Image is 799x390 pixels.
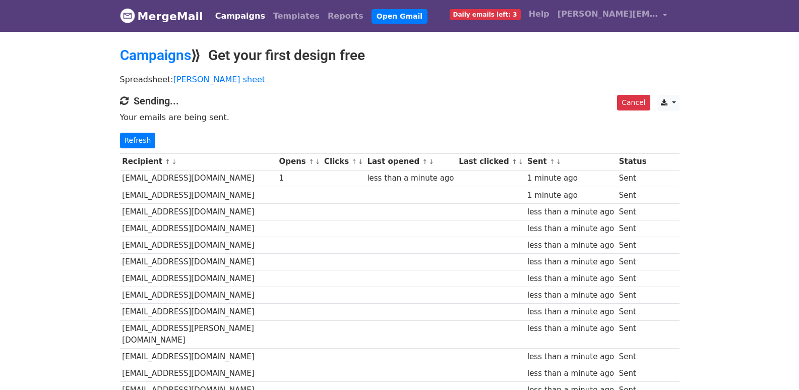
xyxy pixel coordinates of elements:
[617,349,649,365] td: Sent
[120,47,191,64] a: Campaigns
[527,206,614,218] div: less than a minute ago
[120,270,277,287] td: [EMAIL_ADDRESS][DOMAIN_NAME]
[527,273,614,285] div: less than a minute ago
[120,220,277,237] td: [EMAIL_ADDRESS][DOMAIN_NAME]
[120,47,680,64] h2: ⟫ Get your first design free
[456,153,525,170] th: Last clicked
[372,9,427,24] a: Open Gmail
[279,173,319,184] div: 1
[617,153,649,170] th: Status
[525,153,617,170] th: Sent
[322,153,364,170] th: Clicks
[450,9,521,20] span: Daily emails left: 3
[527,306,614,318] div: less than a minute ago
[527,240,614,251] div: less than a minute ago
[428,158,434,165] a: ↓
[525,4,554,24] a: Help
[617,187,649,203] td: Sent
[120,287,277,304] td: [EMAIL_ADDRESS][DOMAIN_NAME]
[617,365,649,382] td: Sent
[173,75,265,84] a: [PERSON_NAME] sheet
[120,203,277,220] td: [EMAIL_ADDRESS][DOMAIN_NAME]
[446,4,525,24] a: Daily emails left: 3
[277,153,322,170] th: Opens
[617,95,650,110] a: Cancel
[527,173,614,184] div: 1 minute ago
[554,4,671,28] a: [PERSON_NAME][EMAIL_ADDRESS][DOMAIN_NAME]
[120,153,277,170] th: Recipient
[120,170,277,187] td: [EMAIL_ADDRESS][DOMAIN_NAME]
[367,173,454,184] div: less than a minute ago
[512,158,517,165] a: ↑
[518,158,524,165] a: ↓
[558,8,658,20] span: [PERSON_NAME][EMAIL_ADDRESS][DOMAIN_NAME]
[211,6,269,26] a: Campaigns
[120,8,135,23] img: MergeMail logo
[171,158,177,165] a: ↓
[527,323,614,335] div: less than a minute ago
[527,290,614,301] div: less than a minute ago
[527,223,614,235] div: less than a minute ago
[527,351,614,363] div: less than a minute ago
[120,304,277,320] td: [EMAIL_ADDRESS][DOMAIN_NAME]
[120,6,203,27] a: MergeMail
[617,320,649,349] td: Sent
[527,190,614,201] div: 1 minute ago
[617,237,649,254] td: Sent
[120,237,277,254] td: [EMAIL_ADDRESS][DOMAIN_NAME]
[120,133,156,148] a: Refresh
[617,203,649,220] td: Sent
[120,320,277,349] td: [EMAIL_ADDRESS][PERSON_NAME][DOMAIN_NAME]
[120,187,277,203] td: [EMAIL_ADDRESS][DOMAIN_NAME]
[617,270,649,287] td: Sent
[358,158,363,165] a: ↓
[422,158,427,165] a: ↑
[549,158,555,165] a: ↑
[617,304,649,320] td: Sent
[617,287,649,304] td: Sent
[165,158,170,165] a: ↑
[365,153,457,170] th: Last opened
[120,365,277,382] td: [EMAIL_ADDRESS][DOMAIN_NAME]
[617,220,649,237] td: Sent
[527,368,614,379] div: less than a minute ago
[120,254,277,270] td: [EMAIL_ADDRESS][DOMAIN_NAME]
[120,349,277,365] td: [EMAIL_ADDRESS][DOMAIN_NAME]
[315,158,321,165] a: ↓
[120,95,680,107] h4: Sending...
[120,112,680,123] p: Your emails are being sent.
[556,158,562,165] a: ↓
[269,6,324,26] a: Templates
[351,158,357,165] a: ↑
[120,74,680,85] p: Spreadsheet:
[309,158,314,165] a: ↑
[527,256,614,268] div: less than a minute ago
[617,254,649,270] td: Sent
[324,6,367,26] a: Reports
[617,170,649,187] td: Sent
